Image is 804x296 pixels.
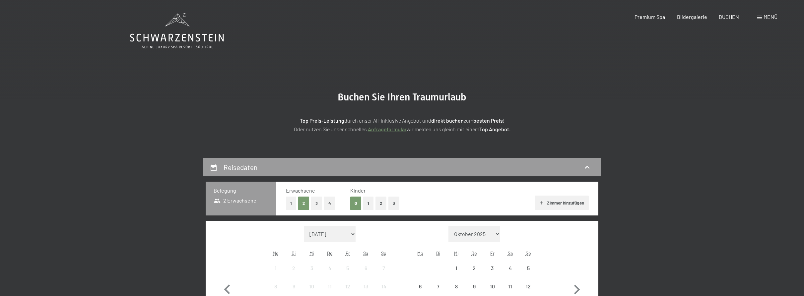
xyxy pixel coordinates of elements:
div: Thu Sep 04 2025 [321,259,339,277]
div: Anreise nicht möglich [501,277,519,295]
h3: Belegung [214,187,268,194]
div: Wed Sep 03 2025 [303,259,321,277]
div: Sat Sep 13 2025 [357,277,375,295]
div: Anreise nicht möglich [483,259,501,277]
div: Thu Oct 09 2025 [465,277,483,295]
span: Buchen Sie Ihren Traumurlaub [338,91,466,103]
div: Anreise nicht möglich [465,277,483,295]
div: Anreise nicht möglich [357,259,375,277]
abbr: Montag [273,250,279,256]
abbr: Freitag [490,250,495,256]
div: Fri Oct 03 2025 [483,259,501,277]
button: 1 [363,197,373,210]
abbr: Donnerstag [471,250,477,256]
div: 5 [339,266,356,282]
span: Kinder [350,187,366,194]
abbr: Mittwoch [454,250,459,256]
div: Tue Sep 09 2025 [285,277,302,295]
div: Sun Sep 07 2025 [375,259,393,277]
button: 2 [298,197,309,210]
button: 3 [388,197,399,210]
a: BUCHEN [719,14,739,20]
button: 4 [324,197,335,210]
div: 2 [285,266,302,282]
div: Sat Oct 11 2025 [501,277,519,295]
strong: direkt buchen [431,117,464,124]
button: Zimmer hinzufügen [535,196,589,210]
div: Anreise nicht möglich [339,277,357,295]
p: durch unser All-inklusive Angebot und zum ! Oder nutzen Sie unser schnelles wir melden uns gleich... [236,116,568,133]
div: Anreise nicht möglich [411,277,429,295]
abbr: Montag [417,250,423,256]
button: 2 [375,197,386,210]
div: Anreise nicht möglich [483,277,501,295]
div: Sat Sep 06 2025 [357,259,375,277]
strong: besten Preis [473,117,503,124]
button: 0 [350,197,361,210]
span: 2 Erwachsene [214,197,256,204]
div: 1 [267,266,284,282]
div: 4 [502,266,518,282]
div: Anreise nicht möglich [375,277,393,295]
div: Anreise nicht möglich [519,259,537,277]
div: Anreise nicht möglich [339,259,357,277]
div: Anreise nicht möglich [429,277,447,295]
div: Anreise nicht möglich [447,277,465,295]
div: 2 [466,266,483,282]
div: Tue Oct 07 2025 [429,277,447,295]
div: 3 [303,266,320,282]
div: Thu Oct 02 2025 [465,259,483,277]
a: Bildergalerie [677,14,707,20]
abbr: Dienstag [292,250,296,256]
div: Anreise nicht möglich [447,259,465,277]
div: Mon Oct 06 2025 [411,277,429,295]
a: Premium Spa [635,14,665,20]
abbr: Samstag [363,250,368,256]
div: Anreise nicht möglich [357,277,375,295]
div: Anreise nicht möglich [267,277,285,295]
div: Anreise nicht möglich [267,259,285,277]
div: 5 [520,266,537,282]
div: Mon Sep 08 2025 [267,277,285,295]
abbr: Dienstag [436,250,440,256]
strong: Top Preis-Leistung [300,117,344,124]
abbr: Sonntag [526,250,531,256]
div: 7 [375,266,392,282]
abbr: Mittwoch [309,250,314,256]
div: 6 [358,266,374,282]
div: 1 [448,266,464,282]
div: Anreise nicht möglich [321,277,339,295]
div: Anreise nicht möglich [519,277,537,295]
abbr: Samstag [508,250,513,256]
div: Wed Sep 10 2025 [303,277,321,295]
div: Sun Oct 12 2025 [519,277,537,295]
div: Sun Sep 14 2025 [375,277,393,295]
div: Fri Oct 10 2025 [483,277,501,295]
div: 4 [321,266,338,282]
h2: Reisedaten [224,163,257,171]
div: Wed Oct 08 2025 [447,277,465,295]
div: Anreise nicht möglich [303,277,321,295]
div: 3 [484,266,501,282]
div: Mon Sep 01 2025 [267,259,285,277]
div: Anreise nicht möglich [285,259,302,277]
div: Anreise nicht möglich [303,259,321,277]
div: Anreise nicht möglich [465,259,483,277]
div: Fri Sep 05 2025 [339,259,357,277]
abbr: Sonntag [381,250,386,256]
div: Anreise nicht möglich [375,259,393,277]
div: Wed Oct 01 2025 [447,259,465,277]
a: Anfrageformular [368,126,407,132]
abbr: Freitag [346,250,350,256]
abbr: Donnerstag [327,250,333,256]
div: Anreise nicht möglich [501,259,519,277]
div: Tue Sep 02 2025 [285,259,302,277]
div: Anreise nicht möglich [321,259,339,277]
button: 1 [286,197,296,210]
strong: Top Angebot. [479,126,510,132]
span: Erwachsene [286,187,315,194]
div: Sat Oct 04 2025 [501,259,519,277]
